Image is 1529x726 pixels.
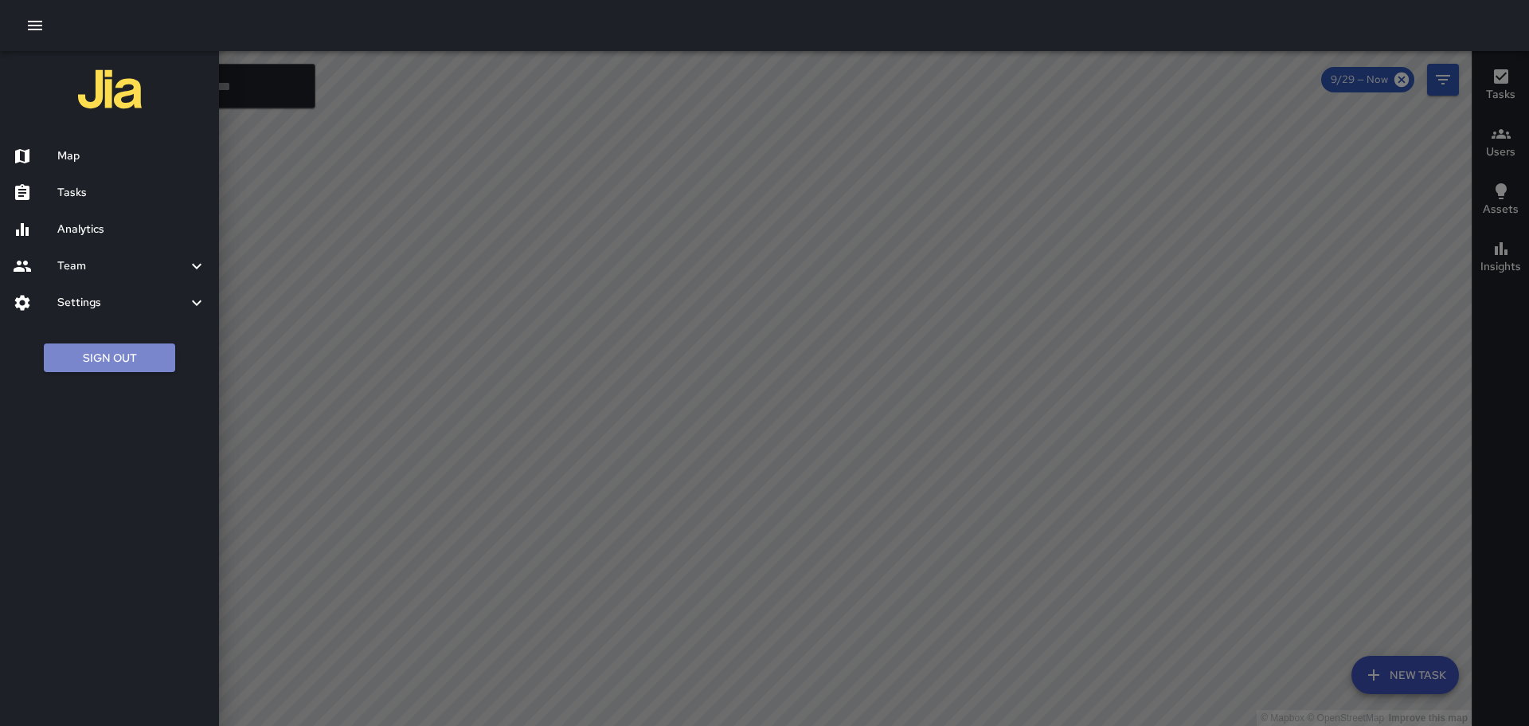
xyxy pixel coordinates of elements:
img: jia-logo [78,57,142,121]
h6: Map [57,147,206,165]
h6: Settings [57,294,187,312]
h6: Analytics [57,221,206,238]
h6: Team [57,257,187,275]
h6: Tasks [57,184,206,202]
button: Sign Out [44,343,175,373]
